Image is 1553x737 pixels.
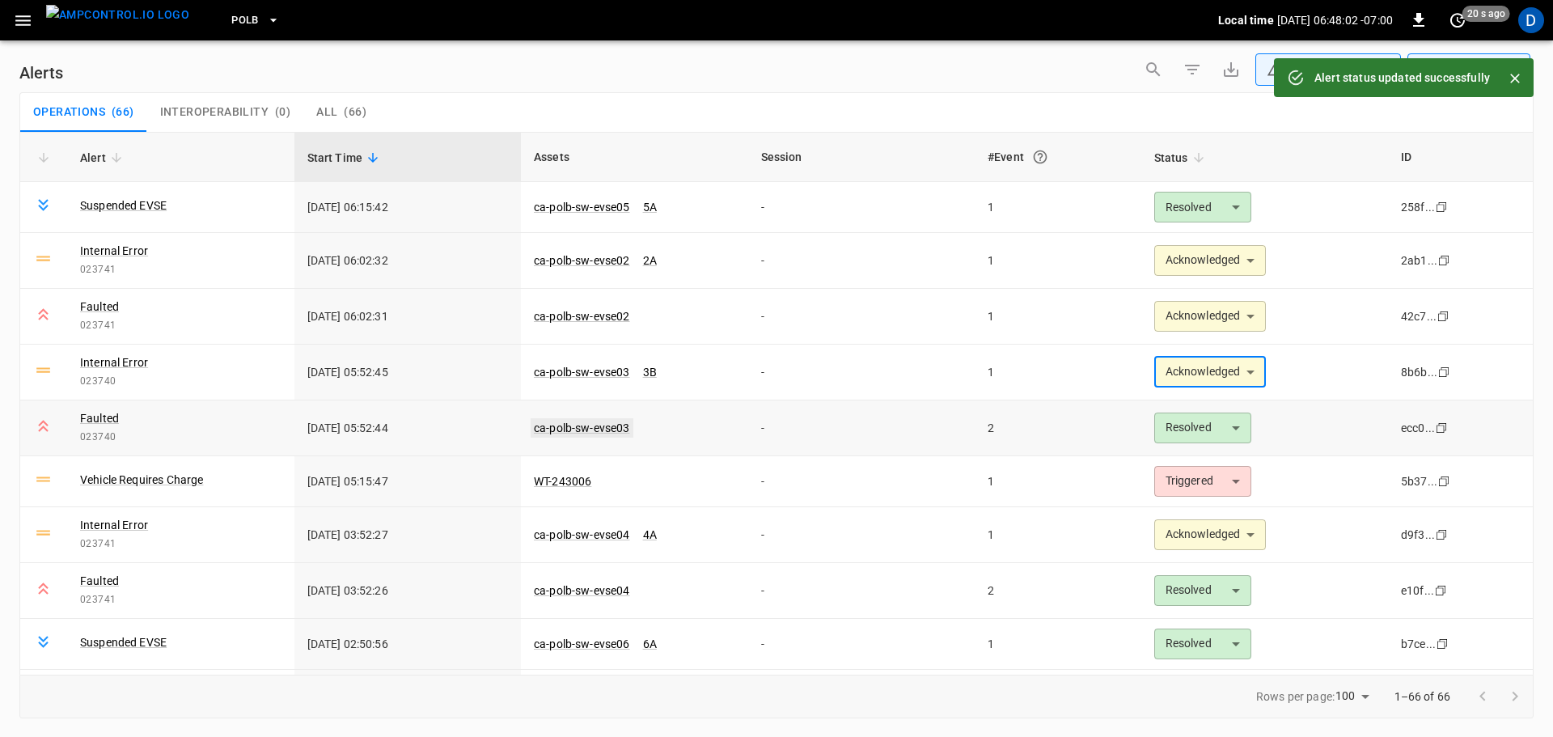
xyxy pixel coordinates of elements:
[80,318,281,334] span: 023741
[231,11,259,30] span: PoLB
[1401,364,1437,380] div: 8b6b...
[1503,66,1527,91] button: Close
[521,133,748,182] th: Assets
[1154,466,1251,497] div: Triggered
[975,456,1141,507] td: 1
[748,133,975,182] th: Session
[534,254,630,267] a: ca-polb-sw-evse02
[80,197,167,214] a: Suspended EVSE
[1154,148,1209,167] span: Status
[1154,629,1251,659] div: Resolved
[294,233,522,289] td: [DATE] 06:02:32
[80,148,127,167] span: Alert
[80,592,281,608] span: 023741
[80,410,119,426] a: Faulted
[33,105,105,120] span: Operations
[534,528,630,541] a: ca-polb-sw-evse04
[80,299,119,315] a: Faulted
[316,105,337,120] span: All
[294,670,522,721] td: [DATE] 00:36:15
[1437,363,1453,381] div: copy
[534,584,630,597] a: ca-polb-sw-evse04
[1388,133,1533,182] th: ID
[80,374,281,390] span: 023740
[975,507,1141,563] td: 1
[1401,308,1437,324] div: 42c7...
[975,182,1141,233] td: 1
[294,289,522,345] td: [DATE] 06:02:31
[534,310,630,323] a: ca-polb-sw-evse02
[643,366,657,379] a: 3B
[1154,575,1251,606] div: Resolved
[1394,688,1451,705] p: 1–66 of 66
[1462,6,1510,22] span: 20 s ago
[975,345,1141,400] td: 1
[534,366,630,379] a: ca-polb-sw-evse03
[80,472,203,488] a: Vehicle Requires Charge
[1434,198,1450,216] div: copy
[1401,473,1437,489] div: 5b37...
[80,430,281,446] span: 023740
[975,400,1141,456] td: 2
[748,456,975,507] td: -
[1435,635,1451,653] div: copy
[1154,413,1251,443] div: Resolved
[1154,245,1267,276] div: Acknowledged
[294,563,522,619] td: [DATE] 03:52:26
[975,289,1141,345] td: 1
[643,528,657,541] a: 4A
[80,262,281,278] span: 023741
[294,456,522,507] td: [DATE] 05:15:47
[80,536,281,553] span: 023741
[1437,252,1453,269] div: copy
[748,507,975,563] td: -
[1445,7,1470,33] button: set refresh interval
[275,105,290,120] span: ( 0 )
[80,517,148,533] a: Internal Error
[1026,142,1055,172] button: An event is a single occurrence of an issue. An alert groups related events for the same asset, m...
[1277,12,1393,28] p: [DATE] 06:48:02 -07:00
[46,5,189,25] img: ampcontrol.io logo
[1335,684,1374,708] div: 100
[294,345,522,400] td: [DATE] 05:52:45
[80,354,148,371] a: Internal Error
[1433,582,1449,599] div: copy
[225,5,286,36] button: PoLB
[19,60,63,86] h6: Alerts
[643,201,657,214] a: 5A
[975,233,1141,289] td: 1
[1218,12,1274,28] p: Local time
[80,634,167,650] a: Suspended EVSE
[160,105,269,120] span: Interoperability
[1154,519,1267,550] div: Acknowledged
[748,619,975,670] td: -
[748,182,975,233] td: -
[1267,61,1375,78] div: Any Status
[1437,472,1453,490] div: copy
[748,563,975,619] td: -
[534,201,630,214] a: ca-polb-sw-evse05
[1154,357,1267,388] div: Acknowledged
[112,105,134,120] span: ( 66 )
[1401,420,1435,436] div: ecc0...
[294,507,522,563] td: [DATE] 03:52:27
[344,105,366,120] span: ( 66 )
[294,619,522,670] td: [DATE] 02:50:56
[975,563,1141,619] td: 2
[1436,307,1452,325] div: copy
[1401,199,1435,215] div: 258f...
[1437,54,1530,85] div: Last 24 hrs
[1314,63,1490,92] div: Alert status updated successfully
[294,400,522,456] td: [DATE] 05:52:44
[1434,526,1450,544] div: copy
[748,233,975,289] td: -
[80,573,119,589] a: Faulted
[294,182,522,233] td: [DATE] 06:15:42
[975,619,1141,670] td: 1
[643,254,657,267] a: 2A
[534,637,630,650] a: ca-polb-sw-evse06
[1434,419,1450,437] div: copy
[1518,7,1544,33] div: profile-icon
[1154,192,1251,222] div: Resolved
[307,148,384,167] span: Start Time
